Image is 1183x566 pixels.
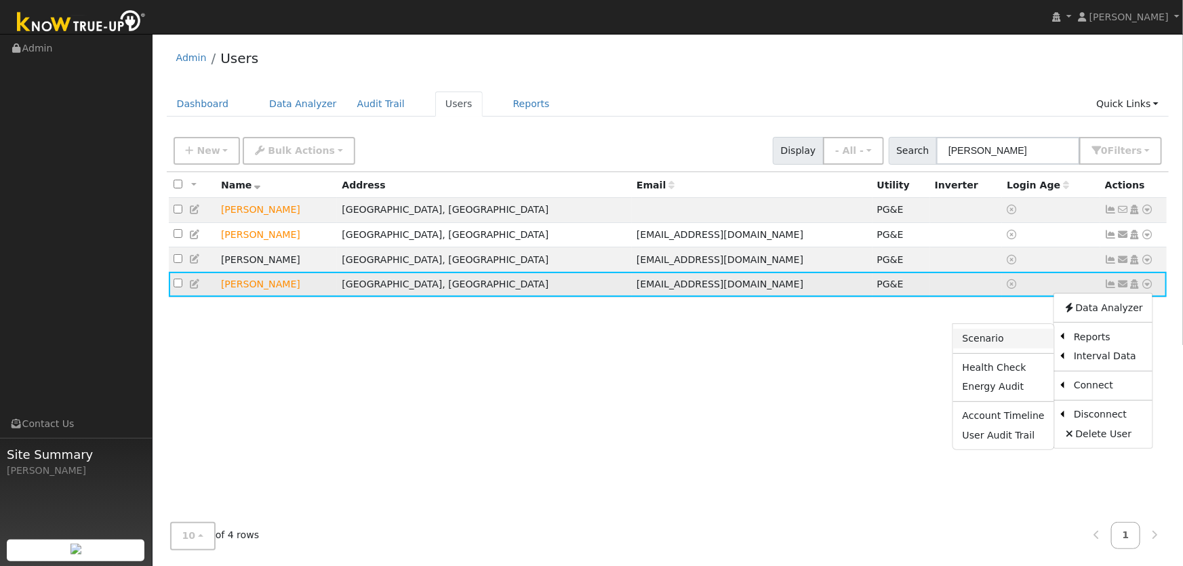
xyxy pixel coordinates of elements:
a: Admin [176,52,207,63]
a: Edit User [189,279,201,289]
a: Data Analyzer [259,92,347,117]
td: [PERSON_NAME] [216,247,337,272]
a: Data Analyzer [1054,298,1152,317]
span: 10 [182,530,196,541]
a: No login access [1007,204,1019,215]
td: [GEOGRAPHIC_DATA], [GEOGRAPHIC_DATA] [337,198,632,223]
a: nnelson@oagarchitects.com [1117,277,1129,291]
a: Reports [1064,327,1152,346]
a: User Audit Trail [953,426,1054,445]
a: Disconnect [1064,405,1152,424]
span: PG&E [877,254,904,265]
span: [EMAIL_ADDRESS][DOMAIN_NAME] [637,254,803,265]
a: Show Graph [1105,204,1117,215]
span: [PERSON_NAME] [1089,12,1169,22]
td: [GEOGRAPHIC_DATA], [GEOGRAPHIC_DATA] [337,222,632,247]
a: Interval Data [1064,347,1152,366]
td: Lead [216,272,337,297]
a: Users [220,50,258,66]
span: PG&E [877,229,904,240]
a: Health Check Report [953,359,1054,378]
div: [PERSON_NAME] [7,464,145,478]
a: No login access [1007,279,1019,289]
span: s [1136,145,1142,156]
span: Email [637,180,675,190]
span: Days since last login [1007,180,1069,190]
div: Actions [1105,178,1162,193]
a: Users [435,92,483,117]
a: Login As [1129,229,1141,240]
a: nnelson_6@yahoo.com [1117,228,1129,242]
a: Dashboard [167,92,239,117]
a: Edit User [189,204,201,215]
span: Site Summary [7,445,145,464]
a: Login As [1129,254,1141,265]
td: Lead [216,198,337,223]
span: PG&E [877,279,904,289]
div: Inverter [935,178,998,193]
span: Bulk Actions [268,145,335,156]
a: Other actions [1142,277,1154,291]
span: [EMAIL_ADDRESS][DOMAIN_NAME] [637,279,803,289]
a: Edit User [189,254,201,264]
span: Name [221,180,261,190]
a: 1 [1111,522,1141,548]
a: Audit Trail [347,92,415,117]
span: Display [773,137,824,165]
button: 10 [170,522,216,550]
button: 0Filters [1079,137,1162,165]
td: [GEOGRAPHIC_DATA], [GEOGRAPHIC_DATA] [337,247,632,272]
div: Utility [877,178,925,193]
a: Login As [1129,204,1141,215]
a: Scenario Report [953,329,1054,348]
a: No login access [1007,254,1019,265]
a: Other actions [1142,228,1154,242]
span: [EMAIL_ADDRESS][DOMAIN_NAME] [637,229,803,240]
div: Address [342,178,627,193]
a: Delete User [1054,424,1152,443]
a: Other actions [1142,253,1154,267]
a: Show Graph [1105,279,1117,289]
a: Energy Audit Report [953,378,1054,397]
span: Search [889,137,937,165]
button: - All - [823,137,884,165]
td: [GEOGRAPHIC_DATA], [GEOGRAPHIC_DATA] [337,272,632,297]
a: Connect [1064,376,1152,395]
input: Search [936,137,1080,165]
i: No email address [1117,205,1129,214]
a: Vetlok@aol.com [1117,253,1129,267]
button: Bulk Actions [243,137,355,165]
a: Quick Links [1086,92,1169,117]
img: Know True-Up [10,7,153,38]
img: retrieve [71,544,81,554]
td: Lead [216,222,337,247]
a: Account Timeline Report [953,407,1054,426]
a: No login access [1007,229,1019,240]
span: PG&E [877,204,904,215]
a: Reports [503,92,560,117]
span: of 4 rows [170,522,260,550]
a: Show Graph [1105,254,1117,265]
span: New [197,145,220,156]
a: Edit User [189,229,201,240]
a: Show Graph [1105,229,1117,240]
button: New [174,137,241,165]
a: Other actions [1142,203,1154,217]
span: Filter [1108,145,1142,156]
a: Login As [1129,279,1141,289]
